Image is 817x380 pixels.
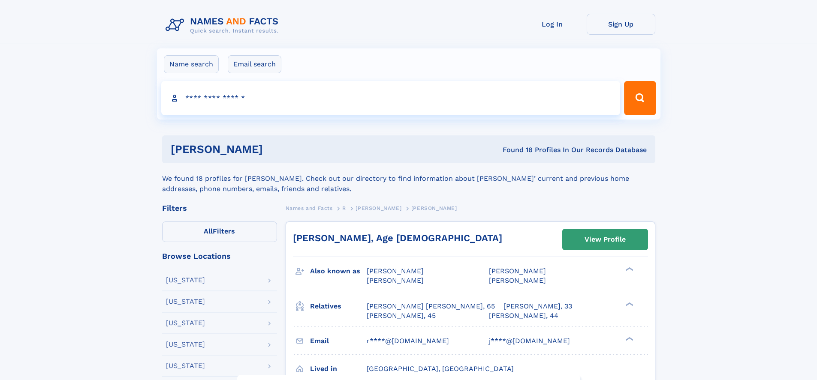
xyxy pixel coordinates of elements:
[563,229,648,250] a: View Profile
[162,221,277,242] label: Filters
[489,276,546,284] span: [PERSON_NAME]
[166,362,205,369] div: [US_STATE]
[383,145,647,155] div: Found 18 Profiles In Our Records Database
[624,301,634,307] div: ❯
[171,144,383,155] h1: [PERSON_NAME]
[310,299,367,314] h3: Relatives
[411,205,457,211] span: [PERSON_NAME]
[166,320,205,326] div: [US_STATE]
[286,203,333,213] a: Names and Facts
[162,14,286,37] img: Logo Names and Facts
[367,267,424,275] span: [PERSON_NAME]
[166,298,205,305] div: [US_STATE]
[367,311,436,320] a: [PERSON_NAME], 45
[342,203,346,213] a: R
[356,205,401,211] span: [PERSON_NAME]
[356,203,401,213] a: [PERSON_NAME]
[587,14,655,35] a: Sign Up
[624,266,634,272] div: ❯
[162,204,277,212] div: Filters
[204,227,213,235] span: All
[310,362,367,376] h3: Lived in
[166,277,205,284] div: [US_STATE]
[162,163,655,194] div: We found 18 profiles for [PERSON_NAME]. Check out our directory to find information about [PERSON...
[161,81,621,115] input: search input
[624,81,656,115] button: Search Button
[489,267,546,275] span: [PERSON_NAME]
[342,205,346,211] span: R
[162,252,277,260] div: Browse Locations
[164,55,219,73] label: Name search
[293,233,502,243] a: [PERSON_NAME], Age [DEMOGRAPHIC_DATA]
[228,55,281,73] label: Email search
[367,365,514,373] span: [GEOGRAPHIC_DATA], [GEOGRAPHIC_DATA]
[310,334,367,348] h3: Email
[518,14,587,35] a: Log In
[585,230,626,249] div: View Profile
[166,341,205,348] div: [US_STATE]
[367,302,495,311] a: [PERSON_NAME] [PERSON_NAME], 65
[489,311,558,320] a: [PERSON_NAME], 44
[503,302,572,311] a: [PERSON_NAME], 33
[310,264,367,278] h3: Also known as
[624,336,634,341] div: ❯
[367,276,424,284] span: [PERSON_NAME]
